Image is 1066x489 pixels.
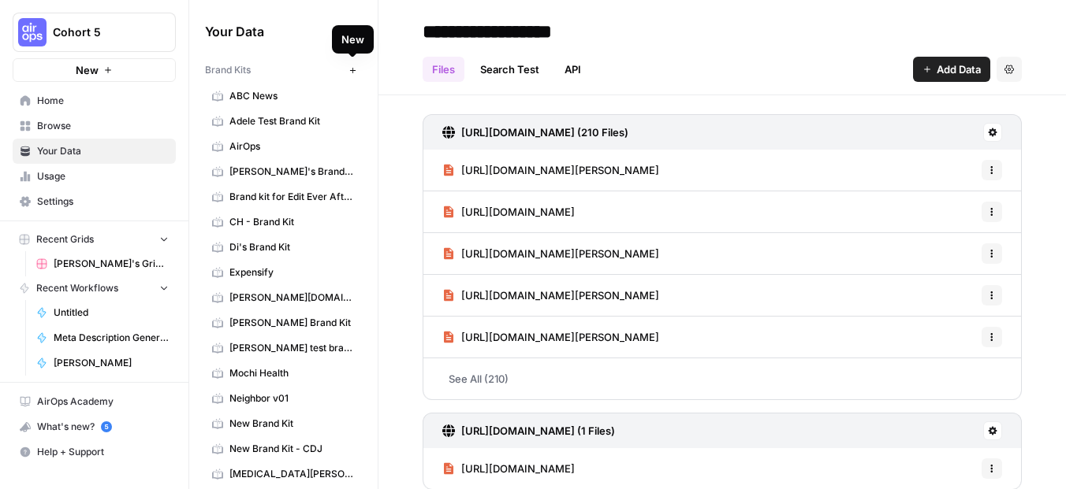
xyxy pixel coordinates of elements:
[13,164,176,189] a: Usage
[471,57,549,82] a: Search Test
[37,94,169,108] span: Home
[442,233,659,274] a: [URL][DOMAIN_NAME][PERSON_NAME]
[29,325,176,350] a: Meta Description Generator [LThompson]
[229,165,355,179] span: [PERSON_NAME]'s Brand Kit
[205,209,362,235] a: CH - Brand Kit
[54,257,169,271] span: [PERSON_NAME]'s Grid: Meta Description
[13,415,175,439] div: What's new?
[229,240,355,254] span: Di's Brand Kit
[442,275,659,316] a: [URL][DOMAIN_NAME][PERSON_NAME]
[54,356,169,370] span: [PERSON_NAME]
[76,62,99,78] span: New
[13,58,176,82] button: New
[205,22,343,41] span: Your Data
[13,276,176,300] button: Recent Workflows
[461,246,659,261] span: [URL][DOMAIN_NAME][PERSON_NAME]
[205,436,362,461] a: New Brand Kit - CDJ
[36,232,94,246] span: Recent Grids
[423,358,1022,399] a: See All (210)
[13,439,176,465] button: Help + Support
[205,83,362,109] a: ABC News
[29,300,176,325] a: Untitled
[205,235,362,260] a: Di's Brand Kit
[442,448,575,489] a: [URL][DOMAIN_NAME]
[104,423,108,431] text: 5
[18,18,47,46] img: Cohort 5 Logo
[37,395,169,409] span: AirOps Academy
[13,113,176,139] a: Browse
[37,445,169,459] span: Help + Support
[341,31,364,47] div: New
[205,159,362,184] a: [PERSON_NAME]'s Brand Kit
[229,190,355,204] span: Brand kit for Edit Ever After ([PERSON_NAME])
[205,386,362,411] a: Neighbor v01
[442,115,628,150] a: [URL][DOMAIN_NAME] (210 Files)
[229,114,355,128] span: Adele Test Brand Kit
[101,421,112,432] a: 5
[205,260,362,285] a: Expensify
[229,89,355,103] span: ABC News
[229,316,355,330] span: [PERSON_NAME] Brand Kit
[205,361,362,386] a: Mochi Health
[205,109,362,134] a: Adele Test Brand Kit
[13,189,176,214] a: Settings
[13,88,176,113] a: Home
[461,204,575,220] span: [URL][DOMAIN_NAME]
[37,144,169,158] span: Your Data
[461,162,659,178] span: [URL][DOMAIN_NAME][PERSON_NAME]
[442,317,659,357] a: [URL][DOMAIN_NAME][PERSON_NAME]
[937,61,981,77] span: Add Data
[37,119,169,133] span: Browse
[229,291,355,305] span: [PERSON_NAME][DOMAIN_NAME]
[53,24,148,40] span: Cohort 5
[205,285,362,310] a: [PERSON_NAME][DOMAIN_NAME]
[29,251,176,276] a: [PERSON_NAME]'s Grid: Meta Description
[229,391,355,406] span: Neighbor v01
[205,63,251,77] span: Brand Kits
[442,150,659,191] a: [URL][DOMAIN_NAME][PERSON_NAME]
[229,417,355,431] span: New Brand Kit
[461,461,575,476] span: [URL][DOMAIN_NAME]
[54,331,169,345] span: Meta Description Generator [LThompson]
[229,215,355,229] span: CH - Brand Kit
[229,467,355,481] span: [MEDICAL_DATA][PERSON_NAME]
[229,442,355,456] span: New Brand Kit - CDJ
[229,265,355,280] span: Expensify
[205,134,362,159] a: AirOps
[229,366,355,380] span: Mochi Health
[13,228,176,251] button: Recent Grids
[229,341,355,355] span: [PERSON_NAME] test brand kit
[13,389,176,414] a: AirOps Academy
[461,423,615,439] h3: [URL][DOMAIN_NAME] (1 Files)
[205,310,362,335] a: [PERSON_NAME] Brand Kit
[54,306,169,320] span: Untitled
[205,184,362,209] a: Brand kit for Edit Ever After ([PERSON_NAME])
[461,329,659,345] span: [URL][DOMAIN_NAME][PERSON_NAME]
[37,169,169,183] span: Usage
[13,13,176,52] button: Workspace: Cohort 5
[229,139,355,154] span: AirOps
[442,191,575,232] a: [URL][DOMAIN_NAME]
[442,413,615,448] a: [URL][DOMAIN_NAME] (1 Files)
[205,411,362,436] a: New Brand Kit
[37,194,169,209] span: Settings
[36,281,118,295] span: Recent Workflows
[13,139,176,164] a: Your Data
[913,57,990,82] button: Add Data
[205,335,362,361] a: [PERSON_NAME] test brand kit
[423,57,464,82] a: Files
[555,57,591,82] a: API
[13,414,176,439] button: What's new? 5
[205,461,362,487] a: [MEDICAL_DATA][PERSON_NAME]
[29,350,176,376] a: [PERSON_NAME]
[461,124,628,140] h3: [URL][DOMAIN_NAME] (210 Files)
[461,287,659,303] span: [URL][DOMAIN_NAME][PERSON_NAME]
